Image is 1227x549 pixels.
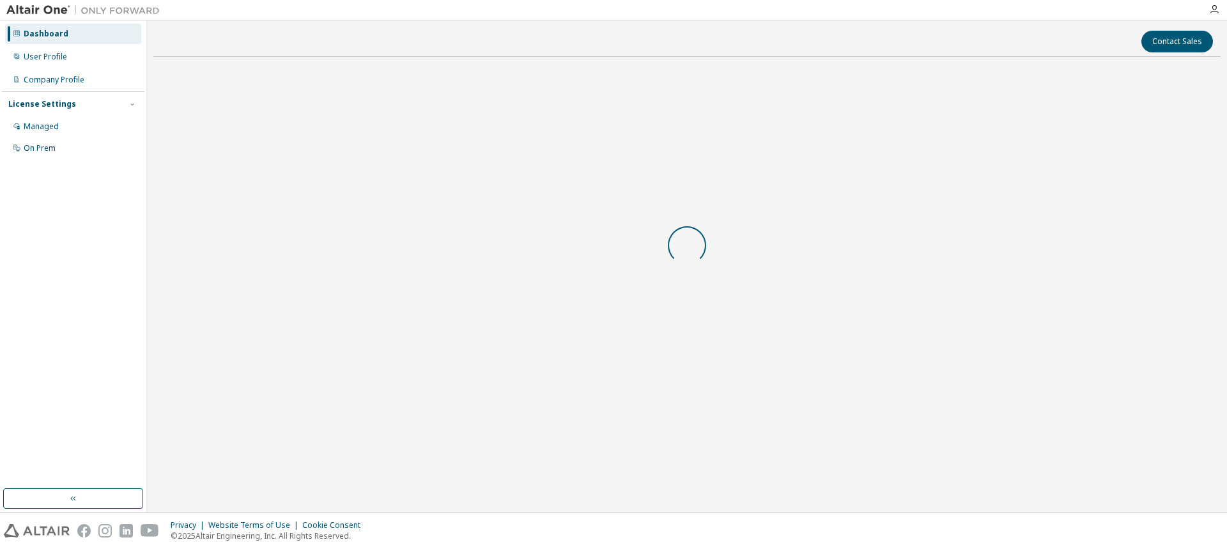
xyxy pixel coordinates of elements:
[120,524,133,537] img: linkedin.svg
[77,524,91,537] img: facebook.svg
[98,524,112,537] img: instagram.svg
[6,4,166,17] img: Altair One
[141,524,159,537] img: youtube.svg
[24,121,59,132] div: Managed
[208,520,302,530] div: Website Terms of Use
[1141,31,1213,52] button: Contact Sales
[4,524,70,537] img: altair_logo.svg
[24,29,68,39] div: Dashboard
[24,143,56,153] div: On Prem
[171,530,368,541] p: © 2025 Altair Engineering, Inc. All Rights Reserved.
[24,75,84,85] div: Company Profile
[8,99,76,109] div: License Settings
[24,52,67,62] div: User Profile
[302,520,368,530] div: Cookie Consent
[171,520,208,530] div: Privacy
